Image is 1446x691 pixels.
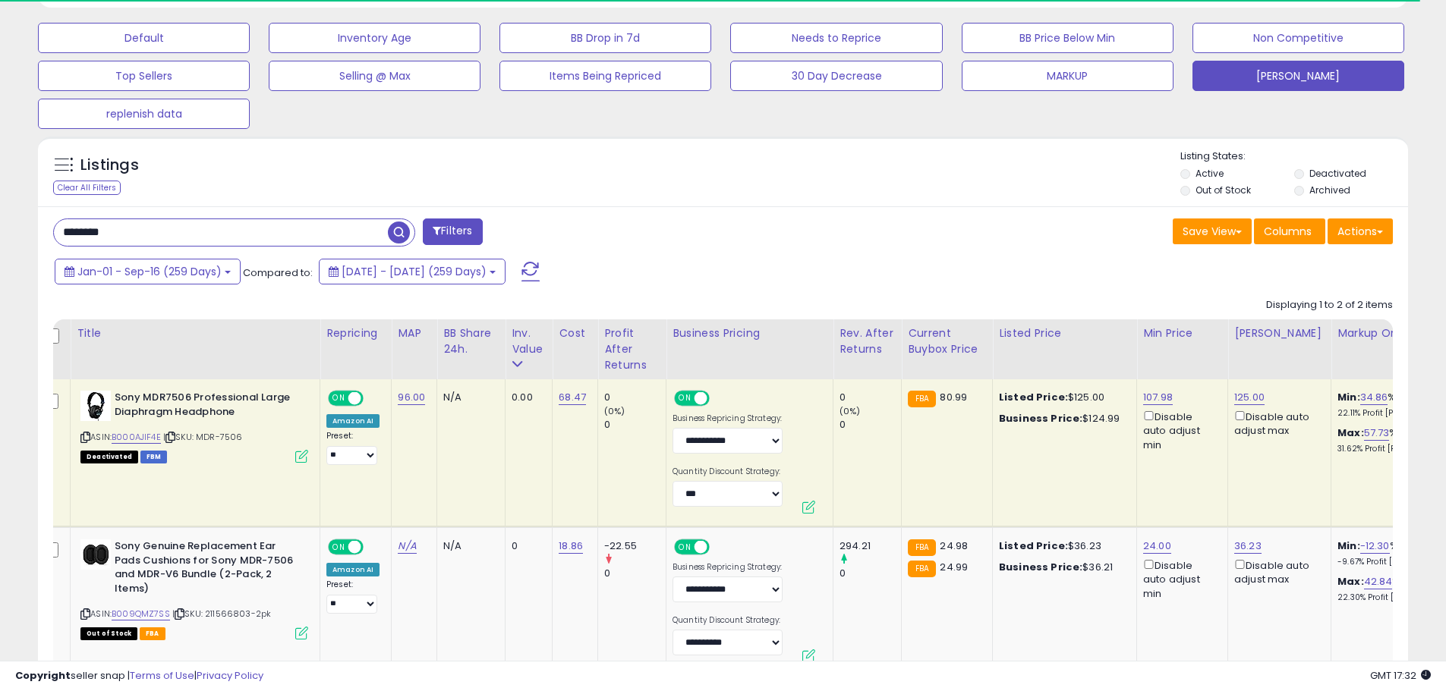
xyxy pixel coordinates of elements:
[53,181,121,195] div: Clear All Filters
[80,391,111,421] img: 417b-fCOV3L._SL40_.jpg
[140,627,165,640] span: FBA
[512,539,540,553] div: 0
[999,391,1125,404] div: $125.00
[730,61,942,91] button: 30 Day Decrease
[269,61,480,91] button: Selling @ Max
[38,61,250,91] button: Top Sellers
[443,391,493,404] div: N/A
[999,390,1068,404] b: Listed Price:
[15,669,263,683] div: seller snap | |
[1173,218,1252,244] button: Save View
[329,541,348,554] span: ON
[1364,574,1393,589] a: 42.84
[604,567,666,580] div: 0
[962,61,1173,91] button: MARKUP
[559,539,583,554] a: 18.86
[80,451,138,463] span: All listings that are unavailable for purchase on Amazon for any reason other than out-of-stock
[840,391,901,404] div: 0
[1254,218,1325,244] button: Columns
[140,451,168,463] span: FBM
[1143,557,1216,601] div: Disable auto adjust min
[1337,574,1364,589] b: Max:
[604,325,660,373] div: Profit After Returns
[1364,426,1390,441] a: 57.73
[1180,149,1408,164] p: Listing States:
[163,431,243,443] span: | SKU: MDR-7506
[80,539,111,570] img: 41qTwmXLYVL._SL40_.jpg
[999,539,1125,553] div: $36.23
[112,431,161,444] a: B000AJIF4E
[1266,298,1393,313] div: Displaying 1 to 2 of 2 items
[676,541,695,554] span: ON
[499,23,711,53] button: BB Drop in 7d
[999,411,1082,426] b: Business Price:
[840,567,901,580] div: 0
[55,259,241,284] button: Jan-01 - Sep-16 (259 Days)
[115,391,299,422] b: Sony MDR7506 Professional Large Diaphragm Headphone
[80,391,308,461] div: ASIN:
[999,539,1068,553] b: Listed Price:
[1337,539,1360,553] b: Min:
[604,405,625,417] small: (0%)
[999,560,1082,574] b: Business Price:
[1143,408,1216,452] div: Disable auto adjust min
[1143,325,1221,341] div: Min Price
[1328,218,1393,244] button: Actions
[940,390,967,404] span: 80.99
[342,264,487,279] span: [DATE] - [DATE] (259 Days)
[559,390,586,405] a: 68.47
[908,391,936,407] small: FBA
[673,325,827,341] div: Business Pricing
[326,431,380,465] div: Preset:
[80,155,139,176] h5: Listings
[962,23,1173,53] button: BB Price Below Min
[604,391,666,404] div: 0
[1143,539,1171,554] a: 24.00
[499,61,711,91] button: Items Being Repriced
[908,539,936,556] small: FBA
[559,325,591,341] div: Cost
[1370,668,1431,683] span: 2025-09-17 17:32 GMT
[361,392,386,405] span: OFF
[1264,224,1312,239] span: Columns
[1309,184,1350,196] label: Archived
[1337,426,1364,440] b: Max:
[1234,390,1265,405] a: 125.00
[443,539,493,553] div: N/A
[512,391,540,404] div: 0.00
[1360,539,1390,554] a: -12.30
[269,23,480,53] button: Inventory Age
[1234,408,1319,438] div: Disable auto adjust max
[999,412,1125,426] div: $124.99
[999,325,1130,341] div: Listed Price
[443,325,499,357] div: BB Share 24h.
[130,668,194,683] a: Terms of Use
[673,466,783,477] label: Quantity Discount Strategy:
[840,405,861,417] small: (0%)
[1337,390,1360,404] b: Min:
[604,418,666,432] div: 0
[908,561,936,577] small: FBA
[243,265,313,280] span: Compared to:
[38,99,250,129] button: replenish data
[398,325,430,341] div: MAP
[172,608,271,620] span: | SKU: 211566803-2pk
[1192,61,1404,91] button: [PERSON_NAME]
[840,325,895,357] div: Rev. After Returns
[1196,167,1224,180] label: Active
[673,615,783,626] label: Quantity Discount Strategy:
[15,668,71,683] strong: Copyright
[604,539,666,553] div: -22.55
[329,392,348,405] span: ON
[1309,167,1366,180] label: Deactivated
[77,264,222,279] span: Jan-01 - Sep-16 (259 Days)
[319,259,506,284] button: [DATE] - [DATE] (259 Days)
[115,539,299,599] b: Sony Genuine Replacement Ear Pads Cushions for Sony MDR-7506 and MDR-V6 Bundle (2-Pack, 2 Items)
[707,541,732,554] span: OFF
[398,539,416,554] a: N/A
[676,392,695,405] span: ON
[1234,557,1319,586] div: Disable auto adjust max
[423,218,482,245] button: Filters
[940,539,968,553] span: 24.98
[840,418,901,432] div: 0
